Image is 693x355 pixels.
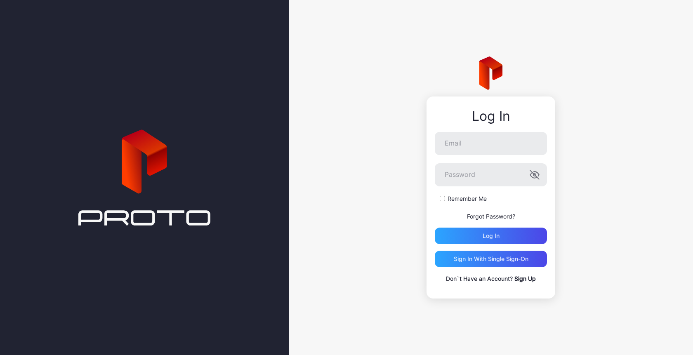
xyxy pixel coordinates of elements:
button: Log in [435,228,547,244]
a: Sign Up [514,275,536,282]
button: Password [530,170,540,180]
p: Don`t Have an Account? [435,274,547,284]
div: Log In [435,109,547,124]
input: Email [435,132,547,155]
button: Sign in With Single Sign-On [435,251,547,267]
div: Log in [483,233,500,239]
label: Remember Me [448,195,487,203]
input: Password [435,163,547,186]
a: Forgot Password? [467,213,515,220]
div: Sign in With Single Sign-On [454,256,528,262]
